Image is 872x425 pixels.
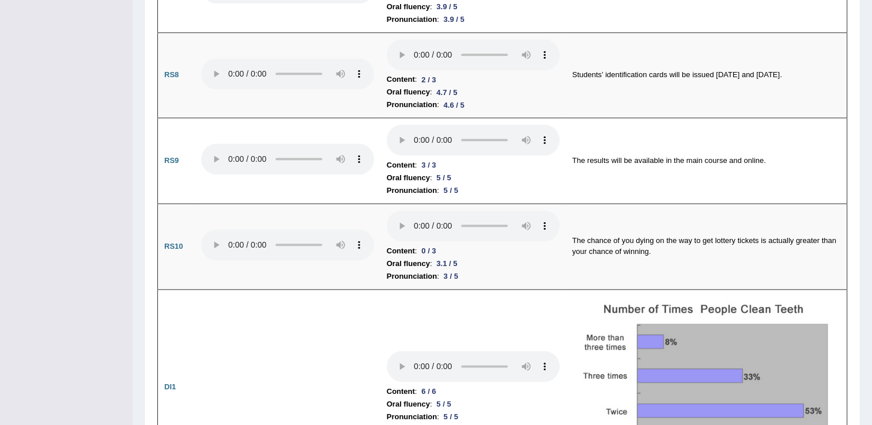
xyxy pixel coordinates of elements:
b: Content [387,159,415,172]
b: Pronunciation [387,98,437,111]
b: Pronunciation [387,411,437,423]
div: 4.7 / 5 [432,86,462,98]
li: : [387,172,560,184]
b: Pronunciation [387,270,437,283]
div: 3.1 / 5 [432,257,462,270]
b: Content [387,245,415,257]
b: RS10 [164,242,183,251]
div: 3 / 3 [417,159,440,171]
b: Oral fluency [387,257,430,270]
li: : [387,13,560,26]
b: Pronunciation [387,184,437,197]
b: Oral fluency [387,86,430,98]
b: RS8 [164,70,179,79]
div: 3 / 5 [439,270,463,282]
div: 6 / 6 [417,385,440,397]
li: : [387,257,560,270]
div: 5 / 5 [432,172,455,184]
td: Students’ identification cards will be issued [DATE] and [DATE]. [566,32,847,118]
b: Content [387,385,415,398]
b: Pronunciation [387,13,437,26]
div: 3.9 / 5 [432,1,462,13]
div: 2 / 3 [417,74,440,86]
li: : [387,159,560,172]
li: : [387,86,560,98]
b: DI1 [164,382,176,391]
td: The chance of you dying on the way to get lottery tickets is actually greater than your chance of... [566,204,847,290]
td: The results will be available in the main course and online. [566,118,847,204]
div: 5 / 5 [439,184,463,196]
li: : [387,411,560,423]
b: Oral fluency [387,1,430,13]
li: : [387,270,560,283]
div: 5 / 5 [439,411,463,423]
li: : [387,385,560,398]
b: RS9 [164,156,179,165]
div: 3.9 / 5 [439,13,469,25]
li: : [387,98,560,111]
b: Oral fluency [387,172,430,184]
b: Content [387,73,415,86]
li: : [387,398,560,411]
li: : [387,1,560,13]
li: : [387,245,560,257]
li: : [387,184,560,197]
div: 0 / 3 [417,245,440,257]
b: Oral fluency [387,398,430,411]
div: 4.6 / 5 [439,99,469,111]
div: 5 / 5 [432,398,455,410]
li: : [387,73,560,86]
